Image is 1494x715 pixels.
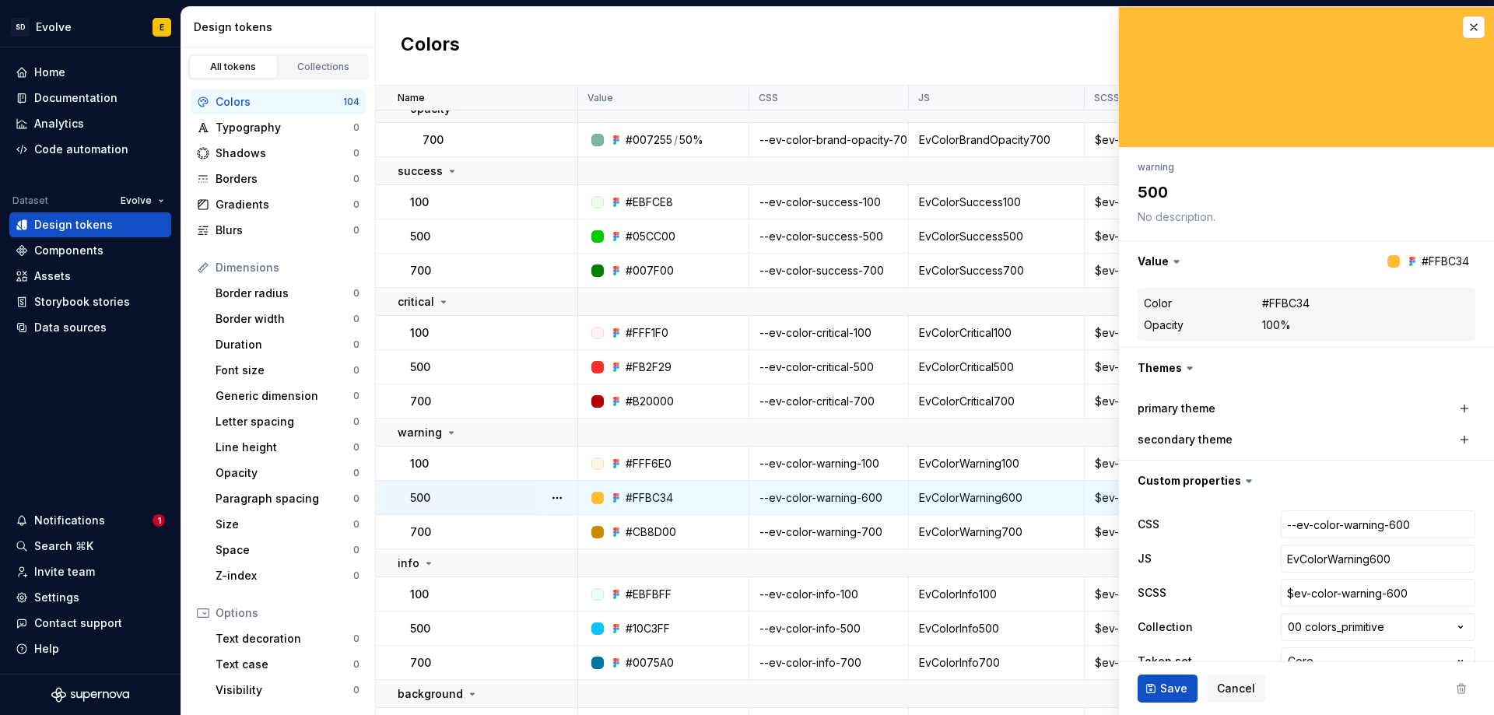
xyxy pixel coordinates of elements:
div: Evolve [36,19,72,35]
div: 50% [679,132,703,148]
div: Options [216,605,359,621]
div: EvColorInfo100 [910,587,1083,602]
p: 100 [410,587,429,602]
a: Colors104 [191,89,366,114]
div: 0 [353,390,359,402]
div: EvColorCritical100 [910,325,1083,341]
button: Cancel [1207,675,1265,703]
div: 0 [353,633,359,645]
div: 0 [353,684,359,696]
a: Code automation [9,137,171,162]
a: Invite team [9,559,171,584]
div: $ev-color-success-100 [1085,195,1285,210]
div: Contact support [34,615,122,631]
p: 700 [423,132,444,148]
a: Design tokens [9,212,171,237]
div: Analytics [34,116,84,131]
a: Border radius0 [209,281,366,306]
div: Paragraph spacing [216,491,353,506]
p: 100 [410,195,429,210]
a: Components [9,238,171,263]
textarea: 500 [1135,178,1472,206]
div: Font size [216,363,353,378]
div: #FB2F29 [626,359,672,375]
a: Borders0 [191,166,366,191]
p: 700 [410,263,431,279]
div: --ev-color-critical-700 [750,394,907,409]
div: Documentation [34,90,117,106]
input: Empty [1281,579,1475,607]
input: Empty [1281,510,1475,538]
a: Gradients0 [191,192,366,217]
div: 0 [353,147,359,159]
a: Settings [9,585,171,610]
div: E [160,21,164,33]
div: #007255 [626,132,672,148]
div: Blurs [216,223,353,238]
div: EvColorCritical700 [910,394,1083,409]
a: Line height0 [209,435,366,460]
div: #B20000 [626,394,674,409]
div: EvColorWarning600 [910,490,1083,506]
label: JS [1138,551,1152,566]
div: Gradients [216,197,353,212]
span: Save [1160,681,1187,696]
div: $ev-color-info-100 [1085,587,1285,602]
button: Help [9,636,171,661]
div: EvColorBrandOpacity700 [910,132,1083,148]
div: Opacity [216,465,353,481]
input: Empty [1281,545,1475,573]
div: Design tokens [34,217,113,233]
span: Cancel [1217,681,1255,696]
svg: Supernova Logo [51,687,129,703]
div: $ev-color-info-700 [1085,655,1285,671]
p: 700 [410,655,431,671]
h2: Colors [401,32,460,60]
div: #FFF1F0 [626,325,668,341]
div: Notifications [34,513,105,528]
p: JS [918,92,930,104]
div: $ev-color-info-500 [1085,621,1285,636]
div: EvColorInfo500 [910,621,1083,636]
a: Documentation [9,86,171,110]
div: --ev-color-warning-600 [750,490,907,506]
div: Collections [285,61,363,73]
a: Blurs0 [191,218,366,243]
div: 0 [353,467,359,479]
div: $ev-color-warning-600 [1085,490,1285,506]
div: EvColorSuccess500 [910,229,1083,244]
button: Contact support [9,611,171,636]
p: 700 [410,524,431,540]
div: 0 [353,224,359,237]
div: $ev-color-critical-500 [1085,359,1285,375]
p: background [398,686,463,702]
div: #0075A0 [626,655,674,671]
div: $ev-color-critical-700 [1085,394,1285,409]
div: Storybook stories [34,294,130,310]
div: $ev-color-warning-100 [1085,456,1285,471]
div: --ev-color-info-500 [750,621,907,636]
a: Duration0 [209,332,366,357]
p: 500 [410,229,430,244]
div: --ev-color-critical-500 [750,359,907,375]
a: Storybook stories [9,289,171,314]
div: --ev-color-warning-700 [750,524,907,540]
div: $ev-color-success-700 [1085,263,1285,279]
p: Value [587,92,613,104]
div: 0 [353,441,359,454]
div: Z-index [216,568,353,584]
div: 0 [353,313,359,325]
label: primary theme [1138,401,1215,416]
div: 100% [1262,317,1291,333]
div: Letter spacing [216,414,353,429]
p: 500 [410,359,430,375]
li: warning [1138,161,1174,173]
div: Border width [216,311,353,327]
div: EvColorSuccess100 [910,195,1083,210]
div: --ev-color-brand-opacity-700 [750,132,907,148]
div: $ev-color-warning-700 [1085,524,1285,540]
div: Dataset [12,195,48,207]
div: 0 [353,518,359,531]
a: Data sources [9,315,171,340]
